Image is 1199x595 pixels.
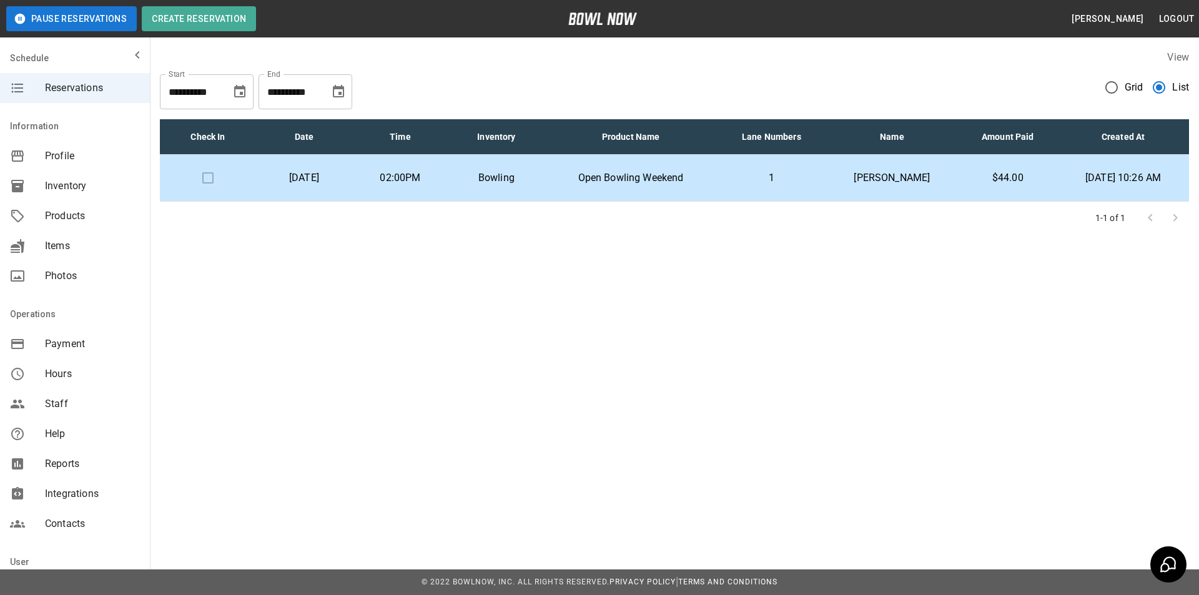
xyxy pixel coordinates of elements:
[727,170,816,185] p: 1
[352,119,448,155] th: Time
[422,578,609,586] span: © 2022 BowlNow, Inc. All Rights Reserved.
[555,170,707,185] p: Open Bowling Weekend
[45,337,140,352] span: Payment
[45,456,140,471] span: Reports
[1095,212,1125,224] p: 1-1 of 1
[1125,80,1143,95] span: Grid
[609,578,676,586] a: Privacy Policy
[448,119,545,155] th: Inventory
[1172,80,1189,95] span: List
[826,119,959,155] th: Name
[45,396,140,411] span: Staff
[458,170,535,185] p: Bowling
[45,179,140,194] span: Inventory
[45,366,140,381] span: Hours
[1167,51,1189,63] label: View
[45,268,140,283] span: Photos
[266,170,342,185] p: [DATE]
[256,119,352,155] th: Date
[836,170,949,185] p: [PERSON_NAME]
[142,6,256,31] button: Create Reservation
[45,149,140,164] span: Profile
[968,170,1047,185] p: $44.00
[568,12,637,25] img: logo
[45,209,140,224] span: Products
[45,81,140,96] span: Reservations
[45,426,140,441] span: Help
[160,119,256,155] th: Check In
[326,79,351,104] button: Choose date, selected date is Sep 14, 2025
[6,6,137,31] button: Pause Reservations
[958,119,1057,155] th: Amount Paid
[1067,7,1148,31] button: [PERSON_NAME]
[1067,170,1179,185] p: [DATE] 10:26 AM
[45,486,140,501] span: Integrations
[545,119,717,155] th: Product Name
[717,119,826,155] th: Lane Numbers
[227,79,252,104] button: Choose date, selected date is Sep 14, 2025
[1057,119,1189,155] th: Created At
[362,170,438,185] p: 02:00PM
[1154,7,1199,31] button: Logout
[678,578,777,586] a: Terms and Conditions
[45,238,140,253] span: Items
[45,516,140,531] span: Contacts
